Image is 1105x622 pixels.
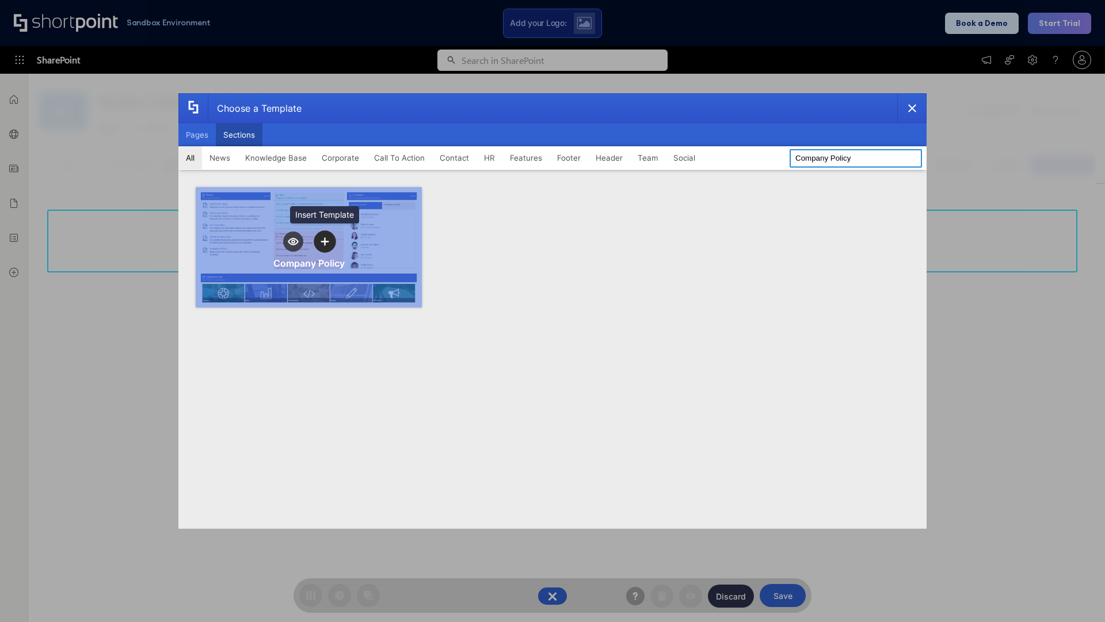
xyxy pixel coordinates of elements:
[367,146,432,169] button: Call To Action
[550,146,588,169] button: Footer
[216,123,262,146] button: Sections
[1047,567,1105,622] iframe: Chat Widget
[178,146,202,169] button: All
[208,94,302,123] div: Choose a Template
[588,146,630,169] button: Header
[238,146,314,169] button: Knowledge Base
[178,93,927,529] div: template selector
[666,146,703,169] button: Social
[432,146,477,169] button: Contact
[314,146,367,169] button: Corporate
[790,149,922,168] input: Search
[178,123,216,146] button: Pages
[477,146,502,169] button: HR
[502,146,550,169] button: Features
[202,146,238,169] button: News
[630,146,666,169] button: Team
[273,257,345,269] div: Company Policy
